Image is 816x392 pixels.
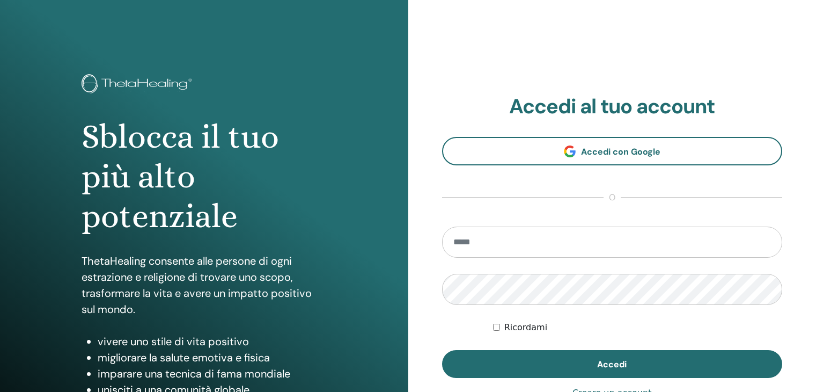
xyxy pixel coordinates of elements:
[442,137,783,165] a: Accedi con Google
[604,191,621,204] span: o
[98,350,327,366] li: migliorare la salute emotiva e fisica
[98,333,327,350] li: vivere uno stile di vita positivo
[442,95,783,119] h2: Accedi al tuo account
[493,321,782,334] div: Keep me authenticated indefinitely or until I manually logout
[442,350,783,378] button: Accedi
[581,146,660,157] span: Accedi con Google
[82,117,327,237] h1: Sblocca il tuo più alto potenziale
[597,359,627,370] span: Accedi
[504,321,547,334] label: Ricordami
[98,366,327,382] li: imparare una tecnica di fama mondiale
[82,253,327,317] p: ThetaHealing consente alle persone di ogni estrazione e religione di trovare uno scopo, trasforma...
